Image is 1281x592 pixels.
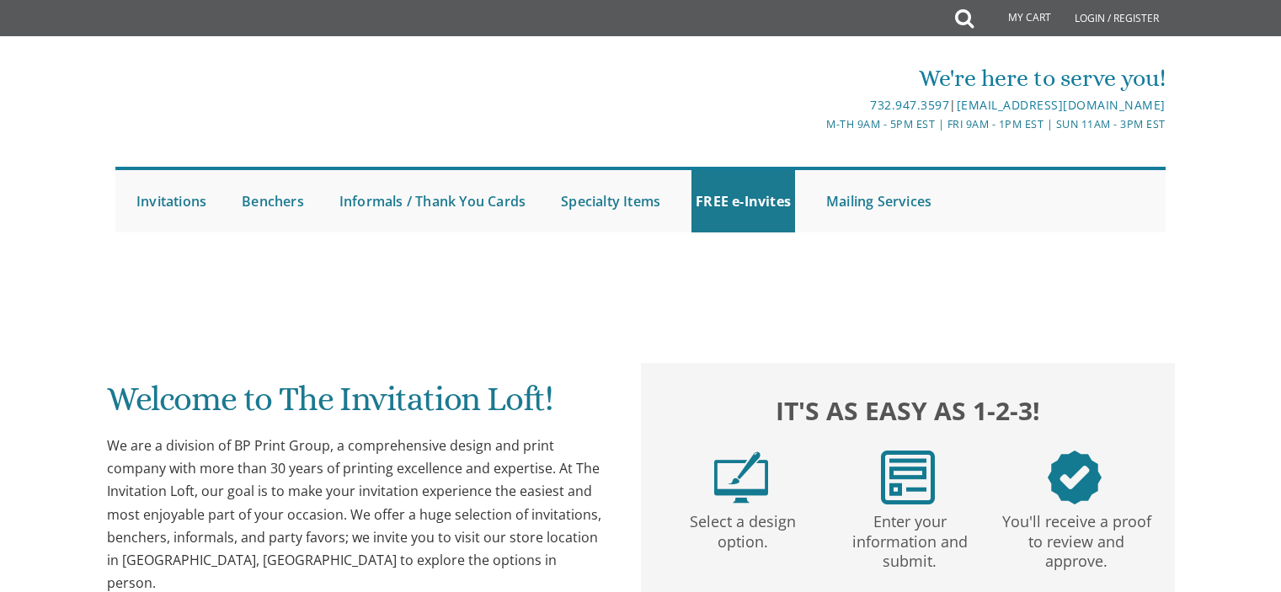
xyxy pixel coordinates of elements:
[467,115,1166,133] div: M-Th 9am - 5pm EST | Fri 9am - 1pm EST | Sun 11am - 3pm EST
[870,97,949,113] a: 732.947.3597
[822,170,936,232] a: Mailing Services
[830,504,990,572] p: Enter your information and submit.
[881,451,935,504] img: step2.png
[1048,451,1102,504] img: step3.png
[335,170,530,232] a: Informals / Thank You Cards
[957,97,1166,113] a: [EMAIL_ADDRESS][DOMAIN_NAME]
[658,392,1158,429] h2: It's as easy as 1-2-3!
[467,61,1166,95] div: We're here to serve you!
[467,95,1166,115] div: |
[557,170,665,232] a: Specialty Items
[132,170,211,232] a: Invitations
[972,2,1063,35] a: My Cart
[238,170,308,232] a: Benchers
[107,381,607,430] h1: Welcome to The Invitation Loft!
[714,451,768,504] img: step1.png
[996,504,1156,572] p: You'll receive a proof to review and approve.
[663,504,823,552] p: Select a design option.
[691,170,795,232] a: FREE e-Invites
